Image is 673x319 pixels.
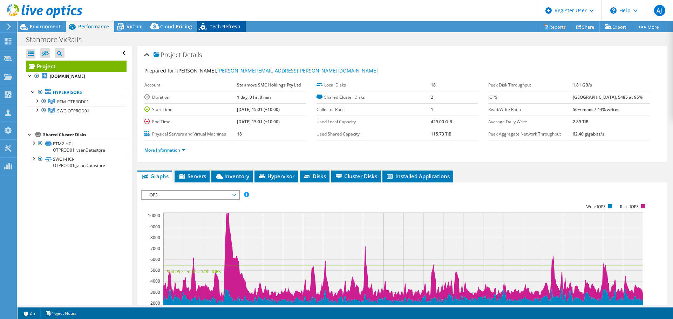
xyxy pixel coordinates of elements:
a: Hypervisors [26,88,127,97]
b: 62.40 gigabits/s [573,131,604,137]
span: Inventory [215,173,249,180]
text: 2000 [150,300,160,306]
text: 6000 [150,256,160,262]
label: End Time [144,118,237,125]
b: 1 day, 0 hr, 0 min [237,94,271,100]
a: Reports [538,21,571,32]
a: PTM-OTPROD01 [26,97,127,106]
a: Project Notes [40,309,81,318]
b: 115.73 TiB [431,131,451,137]
b: 2.89 TiB [573,119,589,125]
span: SWC-OTPROD01 [57,108,89,114]
text: Write IOPS [586,204,606,209]
label: Shared Cluster Disks [317,94,431,101]
a: More [632,21,664,32]
span: PTM-OTPROD01 [57,99,89,105]
svg: \n [610,7,617,14]
b: [DATE] 15:01 (+10:00) [237,106,280,112]
label: Used Local Capacity [317,118,431,125]
label: IOPS [488,94,572,101]
a: SWC1-HCI-OTPROD01_vsanDatastore [26,155,127,170]
b: 18 [431,82,436,88]
label: Start Time [144,106,237,113]
span: [PERSON_NAME], [177,67,378,74]
b: 1 [431,106,433,112]
span: Installed Applications [386,173,450,180]
span: Virtual [127,23,143,30]
a: [DOMAIN_NAME] [26,72,127,81]
b: [DATE] 15:01 (+10:00) [237,119,280,125]
span: Project [154,51,181,58]
text: 4000 [150,278,160,284]
span: Cloud Pricing [160,23,192,30]
div: Shared Cluster Disks [43,131,127,139]
label: Read/Write Ratio [488,106,572,113]
label: Account [144,82,237,89]
label: Prepared for: [144,67,176,74]
b: Stanmore SMC Holdings Pty Ltd [237,82,301,88]
a: Share [571,21,600,32]
label: Local Disks [317,82,431,89]
span: Servers [178,173,206,180]
b: 1.81 GB/s [573,82,592,88]
span: IOPS [145,191,235,199]
span: Tech Refresh [210,23,240,30]
text: 7000 [150,245,160,251]
b: 429.00 GiB [431,119,452,125]
label: Peak Aggregate Network Throughput [488,131,572,138]
text: 10000 [148,213,160,219]
a: More Information [144,147,185,153]
text: Read IOPS [620,204,639,209]
b: 56% reads / 44% writes [573,106,619,112]
label: Used Shared Capacity [317,131,431,138]
a: Project [26,61,127,72]
b: [DOMAIN_NAME] [50,73,85,79]
a: SWC-OTPROD01 [26,106,127,115]
label: Duration [144,94,237,101]
span: Environment [30,23,61,30]
b: 2 [431,94,433,100]
label: Collector Runs [317,106,431,113]
span: Performance [78,23,109,30]
label: Peak Disk Throughput [488,82,572,89]
span: Details [183,50,202,59]
span: Disks [303,173,326,180]
text: 95th Percentile = 5485 IOPS [167,269,221,275]
a: 2 [19,309,41,318]
span: Graphs [141,173,169,180]
h1: Stanmore VxRails [23,36,93,43]
a: [PERSON_NAME][EMAIL_ADDRESS][PERSON_NAME][DOMAIN_NAME] [217,67,378,74]
span: Cluster Disks [335,173,377,180]
a: Export [599,21,632,32]
text: 5000 [150,267,160,273]
span: AJ [654,5,665,16]
span: Hypervisor [258,173,294,180]
label: Physical Servers and Virtual Machines [144,131,237,138]
text: 8000 [150,235,160,241]
text: 3000 [150,289,160,295]
a: PTM2-HCI-OTPROD01_vsanDatastore [26,139,127,154]
b: [GEOGRAPHIC_DATA], 5485 at 95% [573,94,643,100]
text: 9000 [150,224,160,230]
label: Average Daily Write [488,118,572,125]
b: 18 [237,131,242,137]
